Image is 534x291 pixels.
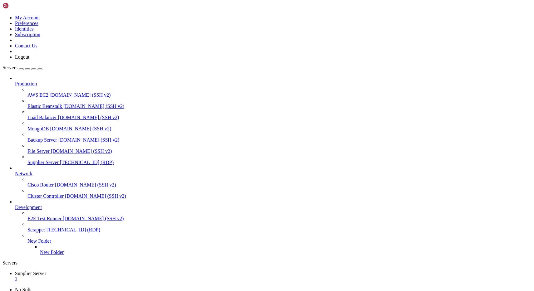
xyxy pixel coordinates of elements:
[15,276,532,282] a: 
[15,271,532,282] a: Supplier Server
[27,154,532,165] li: Supplier Server [TECHNICAL_ID] (RDP)
[15,15,40,20] a: My Account
[15,26,34,32] a: Identities
[27,182,54,187] span: Cisco Router
[27,92,532,98] a: AWS EC2 [DOMAIN_NAME] (SSH v2)
[27,137,532,143] a: Backup Server [DOMAIN_NAME] (SSH v2)
[63,104,125,109] span: [DOMAIN_NAME] (SSH v2)
[27,177,532,188] li: Cisco Router [DOMAIN_NAME] (SSH v2)
[15,21,38,26] a: Preferences
[27,126,532,132] a: MongoDB [DOMAIN_NAME] (SSH v2)
[50,126,111,131] span: [DOMAIN_NAME] (SSH v2)
[27,233,532,255] li: New Folder
[2,65,17,70] span: Servers
[15,81,37,86] span: Production
[27,132,532,143] li: Backup Server [DOMAIN_NAME] (SSH v2)
[55,182,116,187] span: [DOMAIN_NAME] (SSH v2)
[27,120,532,132] li: MongoDB [DOMAIN_NAME] (SSH v2)
[27,193,532,199] a: Cluster Controller [DOMAIN_NAME] (SSH v2)
[27,188,532,199] li: Cluster Controller [DOMAIN_NAME] (SSH v2)
[27,104,62,109] span: Elastic Beanstalk
[15,81,532,87] a: Production
[27,109,532,120] li: Load Balancer [DOMAIN_NAME] (SSH v2)
[40,250,64,255] span: New Folder
[15,271,46,276] span: Supplier Server
[27,87,532,98] li: AWS EC2 [DOMAIN_NAME] (SSH v2)
[27,227,45,232] span: Scrapper
[27,98,532,109] li: Elastic Beanstalk [DOMAIN_NAME] (SSH v2)
[50,92,111,98] span: [DOMAIN_NAME] (SSH v2)
[15,171,32,176] span: Network
[40,244,532,255] li: New Folder
[15,205,532,210] a: Development
[2,260,532,266] div: Servers
[27,126,49,131] span: MongoDB
[27,227,532,233] a: Scrapper [TECHNICAL_ID] (RDP)
[27,143,532,154] li: File Server [DOMAIN_NAME] (SSH v2)
[2,65,42,70] a: Servers
[15,165,532,199] li: Network
[60,160,114,165] span: [TECHNICAL_ID] (RDP)
[27,160,532,165] a: Supplier Server [TECHNICAL_ID] (RDP)
[27,193,64,199] span: Cluster Controller
[27,238,51,244] span: New Folder
[27,221,532,233] li: Scrapper [TECHNICAL_ID] (RDP)
[15,199,532,255] li: Development
[15,43,37,48] a: Contact Us
[27,216,532,221] a: E2E Test Runner [DOMAIN_NAME] (SSH v2)
[27,137,57,143] span: Backup Server
[65,193,126,199] span: [DOMAIN_NAME] (SSH v2)
[40,250,532,255] a: New Folder
[15,205,42,210] span: Development
[27,115,57,120] span: Load Balancer
[27,182,532,188] a: Cisco Router [DOMAIN_NAME] (SSH v2)
[58,137,120,143] span: [DOMAIN_NAME] (SSH v2)
[27,148,50,154] span: File Server
[27,238,532,244] a: New Folder
[15,32,40,37] a: Subscription
[15,75,532,165] li: Production
[15,171,532,177] a: Network
[27,148,532,154] a: File Server [DOMAIN_NAME] (SSH v2)
[27,210,532,221] li: E2E Test Runner [DOMAIN_NAME] (SSH v2)
[27,92,48,98] span: AWS EC2
[27,115,532,120] a: Load Balancer [DOMAIN_NAME] (SSH v2)
[58,115,119,120] span: [DOMAIN_NAME] (SSH v2)
[15,54,29,60] a: Logout
[2,2,38,9] img: Shellngn
[27,160,59,165] span: Supplier Server
[47,227,100,232] span: [TECHNICAL_ID] (RDP)
[27,216,62,221] span: E2E Test Runner
[63,216,124,221] span: [DOMAIN_NAME] (SSH v2)
[27,104,532,109] a: Elastic Beanstalk [DOMAIN_NAME] (SSH v2)
[51,148,112,154] span: [DOMAIN_NAME] (SSH v2)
